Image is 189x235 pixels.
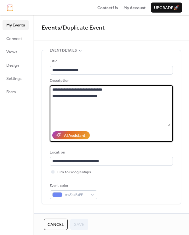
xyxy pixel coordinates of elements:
[97,4,118,11] a: Contact Us
[6,49,17,55] span: Views
[3,47,29,57] a: Views
[97,5,118,11] span: Contact Us
[50,78,172,84] div: Description
[123,4,146,11] a: My Account
[52,131,90,139] button: AI Assistant
[65,192,87,198] span: #6F87F3FF
[48,221,64,228] span: Cancel
[3,87,29,97] a: Form
[50,149,172,156] div: Location
[151,3,182,13] button: Upgrade🚀
[42,22,60,34] a: Events
[3,60,29,70] a: Design
[50,48,77,54] span: Event details
[6,22,25,28] span: My Events
[57,169,91,176] span: Link to Google Maps
[50,58,172,64] div: Title
[6,62,19,69] span: Design
[50,183,96,189] div: Event color
[44,219,68,230] button: Cancel
[60,22,105,34] span: / Duplicate Event
[3,73,29,83] a: Settings
[3,33,29,43] a: Connect
[6,36,22,42] span: Connect
[6,76,21,82] span: Settings
[3,20,29,30] a: My Events
[64,132,85,139] div: AI Assistant
[6,89,16,95] span: Form
[154,5,179,11] span: Upgrade 🚀
[7,4,13,11] img: logo
[123,5,146,11] span: My Account
[50,212,77,218] span: Date and time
